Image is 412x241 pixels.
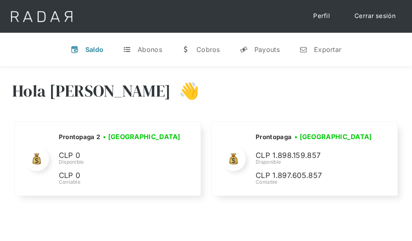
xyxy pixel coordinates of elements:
[256,150,378,162] p: CLP 1.898.159.857
[59,150,181,162] p: CLP 0
[256,178,378,186] div: Contable
[138,45,162,54] div: Abonos
[254,45,280,54] div: Payouts
[305,8,338,24] a: Perfil
[123,45,131,54] div: t
[240,45,248,54] div: y
[299,45,307,54] div: n
[256,170,378,182] p: CLP 1.897.605.857
[196,45,220,54] div: Cobros
[182,45,190,54] div: w
[59,133,100,141] h2: Prontopaga 2
[171,81,199,101] h3: 👋
[256,158,378,166] div: Disponible
[12,81,171,101] h3: Hola [PERSON_NAME]
[103,132,180,142] h3: • [GEOGRAPHIC_DATA]
[59,170,181,182] p: CLP 0
[59,158,183,166] div: Disponible
[85,45,104,54] div: Saldo
[294,132,372,142] h3: • [GEOGRAPHIC_DATA]
[314,45,341,54] div: Exportar
[59,178,183,186] div: Contable
[71,45,79,54] div: v
[256,133,292,141] h2: Prontopaga
[346,8,404,24] a: Cerrar sesión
